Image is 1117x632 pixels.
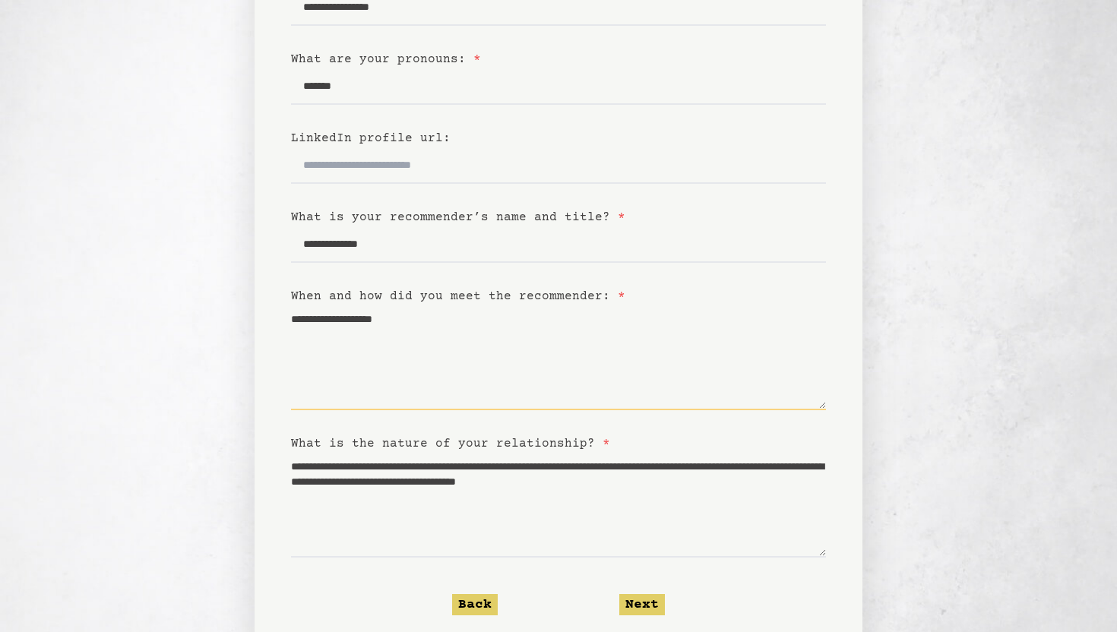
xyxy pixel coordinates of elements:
[291,131,451,145] label: LinkedIn profile url:
[291,52,481,66] label: What are your pronouns:
[452,594,498,615] button: Back
[619,594,665,615] button: Next
[291,289,625,303] label: When and how did you meet the recommender:
[291,437,610,450] label: What is the nature of your relationship?
[291,210,625,224] label: What is your recommender’s name and title?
